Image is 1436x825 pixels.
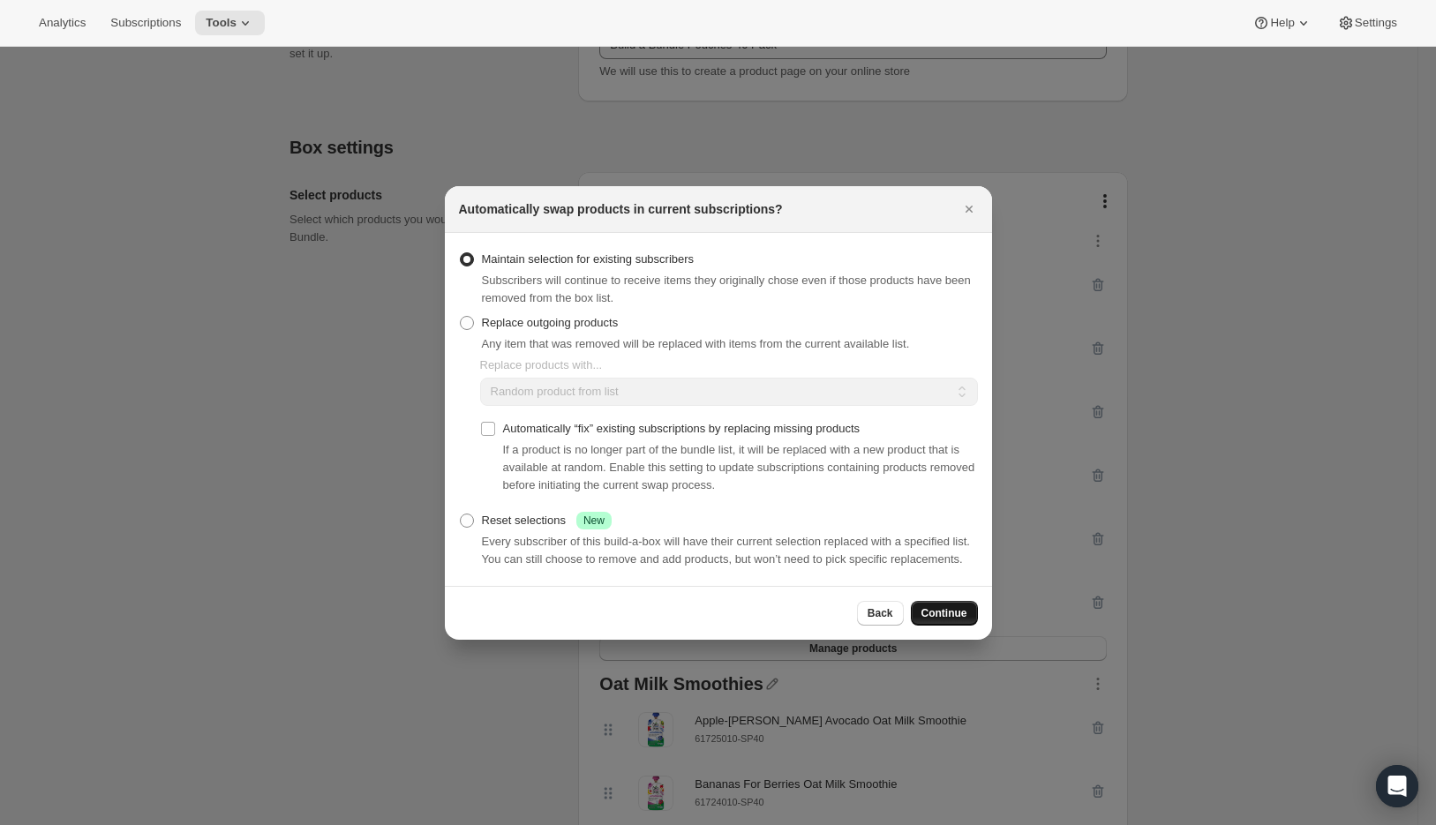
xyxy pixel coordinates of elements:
span: Settings [1355,16,1397,30]
span: Subscribers will continue to receive items they originally chose even if those products have been... [482,274,971,304]
h2: Automatically swap products in current subscriptions? [459,200,783,218]
button: Settings [1327,11,1408,35]
span: Tools [206,16,237,30]
div: Open Intercom Messenger [1376,765,1418,807]
span: Help [1270,16,1294,30]
span: Analytics [39,16,86,30]
span: Maintain selection for existing subscribers [482,252,695,266]
span: Every subscriber of this build-a-box will have their current selection replaced with a specified ... [482,535,970,566]
button: Back [857,601,904,626]
span: Replace products with... [480,358,603,371]
div: Reset selections [482,512,612,529]
button: Subscriptions [100,11,192,35]
span: Continue [921,606,967,620]
button: Tools [195,11,265,35]
span: New [583,514,605,528]
span: Subscriptions [110,16,181,30]
span: Any item that was removed will be replaced with items from the current available list. [482,337,910,350]
span: Replace outgoing products [482,316,619,329]
button: Close [957,197,981,221]
span: Automatically “fix” existing subscriptions by replacing missing products [503,422,861,435]
span: If a product is no longer part of the bundle list, it will be replaced with a new product that is... [503,443,975,491]
button: Help [1242,11,1322,35]
span: Back [868,606,893,620]
button: Analytics [28,11,96,35]
button: Continue [911,601,978,626]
